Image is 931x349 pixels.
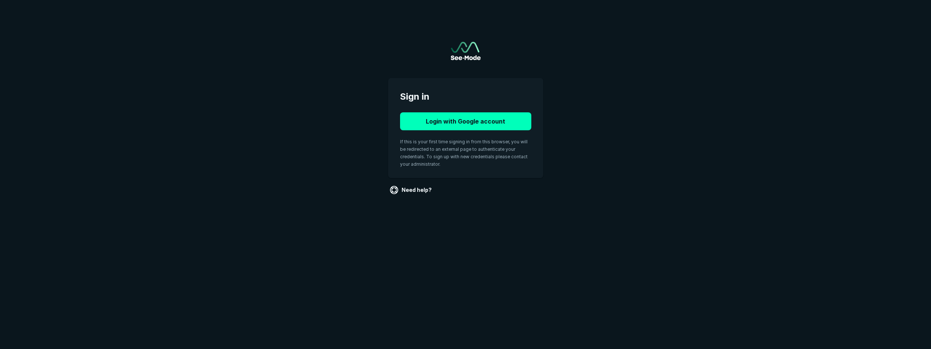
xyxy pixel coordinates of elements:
[388,184,435,196] a: Need help?
[451,42,481,60] img: See-Mode Logo
[400,90,531,103] span: Sign in
[451,42,481,60] a: Go to sign in
[400,139,528,167] span: If this is your first time signing in from this browser, you will be redirected to an external pa...
[400,112,531,130] button: Login with Google account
